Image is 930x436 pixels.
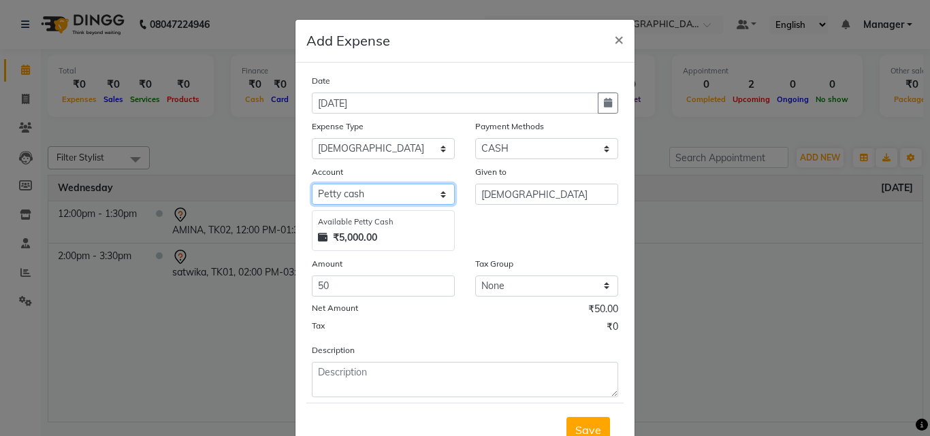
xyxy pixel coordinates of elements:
input: Amount [312,275,455,297]
label: Given to [475,166,507,178]
label: Payment Methods [475,120,544,133]
h5: Add Expense [306,31,390,51]
label: Tax Group [475,258,513,270]
div: Available Petty Cash [318,216,449,228]
button: Close [603,20,635,58]
label: Net Amount [312,302,358,314]
span: ₹50.00 [588,302,618,320]
span: × [614,29,624,49]
label: Expense Type [312,120,364,133]
label: Tax [312,320,325,332]
span: ₹0 [607,320,618,337]
input: Given to [475,184,618,205]
label: Amount [312,258,342,270]
label: Description [312,344,355,356]
label: Date [312,75,330,87]
label: Account [312,166,343,178]
strong: ₹5,000.00 [333,231,377,245]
